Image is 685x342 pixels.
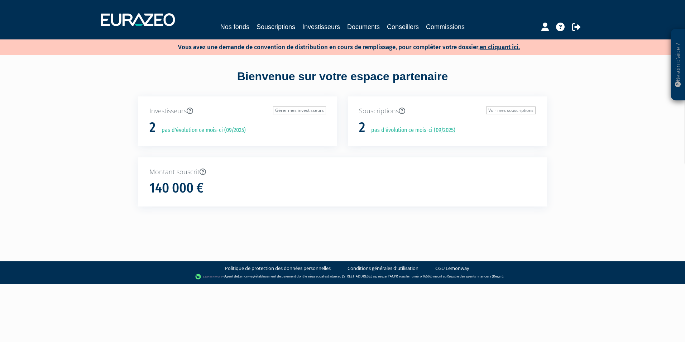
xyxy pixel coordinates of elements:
[674,33,682,97] p: Besoin d'aide ?
[366,126,455,134] p: pas d'évolution ce mois-ci (09/2025)
[101,13,175,26] img: 1732889491-logotype_eurazeo_blanc_rvb.png
[257,22,295,32] a: Souscriptions
[238,274,254,279] a: Lemonway
[157,41,520,52] p: Vous avez une demande de convention de distribution en cours de remplissage, pour compléter votre...
[480,43,520,51] a: en cliquant ici.
[347,22,380,32] a: Documents
[157,126,246,134] p: pas d'évolution ce mois-ci (09/2025)
[359,106,536,116] p: Souscriptions
[426,22,465,32] a: Commissions
[7,273,678,280] div: - Agent de (établissement de paiement dont le siège social est situé au [STREET_ADDRESS], agréé p...
[133,68,552,96] div: Bienvenue sur votre espace partenaire
[348,265,418,272] a: Conditions générales d'utilisation
[435,265,469,272] a: CGU Lemonway
[149,120,155,135] h1: 2
[220,22,249,32] a: Nos fonds
[225,265,331,272] a: Politique de protection des données personnelles
[149,181,203,196] h1: 140 000 €
[359,120,365,135] h1: 2
[149,106,326,116] p: Investisseurs
[273,106,326,114] a: Gérer mes investisseurs
[447,274,503,279] a: Registre des agents financiers (Regafi)
[195,273,223,280] img: logo-lemonway.png
[302,22,340,32] a: Investisseurs
[486,106,536,114] a: Voir mes souscriptions
[387,22,419,32] a: Conseillers
[149,167,536,177] p: Montant souscrit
